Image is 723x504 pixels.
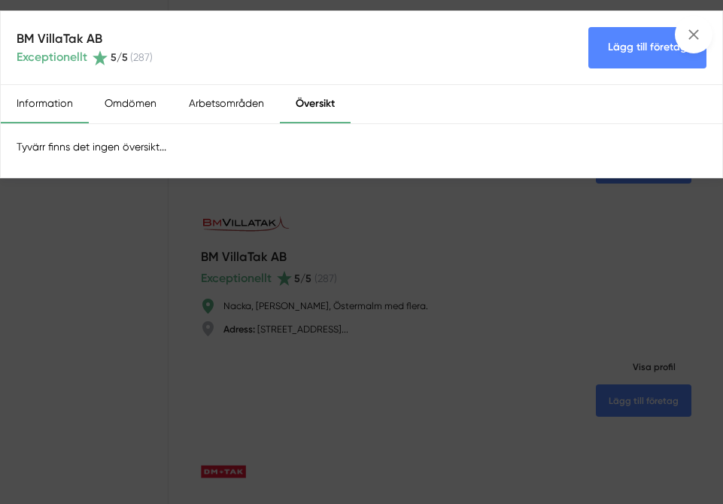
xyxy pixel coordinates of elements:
[588,27,706,68] : Lägg till företag
[1,85,89,123] div: Information
[1,124,722,170] div: Tyvärr finns det ingen översikt...
[89,85,172,123] div: Omdömen
[111,50,128,65] span: 5 /5
[17,29,153,49] h4: BM VillaTak AB
[280,85,351,123] div: Översikt
[17,48,87,67] span: Exceptionellt
[172,85,279,123] div: Arbetsområden
[130,50,153,65] span: ( 287 )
